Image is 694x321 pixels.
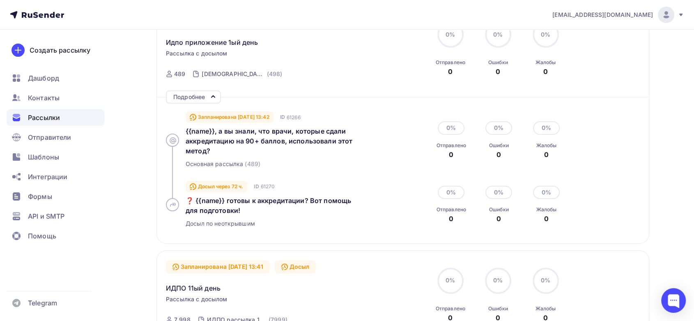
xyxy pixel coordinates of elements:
span: ❓ {{name}} готовы к аккредитации? Вот помощь для подготовки! [186,196,351,215]
span: 0% [493,31,503,38]
span: Шаблоны [28,152,59,162]
div: 0% [485,186,512,199]
div: 0 [496,67,500,76]
div: 0% [533,121,560,134]
div: Жалобы [536,206,556,213]
span: (489) [245,160,260,168]
a: Контакты [7,90,104,106]
div: 0 [536,150,556,159]
div: Ошибки [489,206,509,213]
div: 0 [437,150,466,159]
span: Интеграции [28,172,67,182]
div: 0 [448,67,453,76]
a: Формы [7,188,104,205]
a: Дашборд [7,70,104,86]
span: Рассылка с досылом [166,49,228,58]
div: Досыл через 72 ч. [186,181,247,192]
span: 0% [541,277,550,284]
div: 489 [174,70,185,78]
span: 0% [446,277,455,284]
div: Отправлено [436,305,465,312]
span: 0% [541,31,550,38]
span: ИДПО 11ый день [166,283,221,293]
div: 0 [489,214,509,224]
div: Отправлено [436,59,465,66]
span: Telegram [28,298,57,308]
a: Отправители [7,129,104,145]
div: Ошибки [489,142,509,149]
div: Отправлено [437,142,466,149]
span: Рассылки [28,113,60,122]
span: Досыл по неоткрывшим [186,219,255,228]
div: Создать рассылку [30,45,90,55]
div: 0% [438,121,464,134]
span: Формы [28,192,52,201]
div: 0 [489,150,509,159]
a: [DEMOGRAPHIC_DATA] рассылка 1ый день (498) [201,67,283,81]
span: 61270 [261,183,275,190]
a: [EMAIL_ADDRESS][DOMAIN_NAME] [552,7,684,23]
a: Шаблоны [7,149,104,165]
span: [EMAIL_ADDRESS][DOMAIN_NAME] [552,11,653,19]
div: Жалобы [535,305,556,312]
span: ID [280,113,285,121]
div: Ошибки [488,305,508,312]
span: 61266 [287,114,301,121]
div: Жалобы [536,142,556,149]
a: {{name}}, а вы знали, что врачи, которые сдали аккредитацию на 90+ баллов, использовали этот метод? [186,126,373,156]
span: Отправители [28,132,71,142]
div: 0 [437,214,466,224]
span: API и SMTP [28,211,64,221]
div: Жалобы [535,59,556,66]
span: Основная рассылка [186,160,243,168]
div: Запланирована [DATE] 13:42 [186,111,273,123]
div: Ошибки [488,59,508,66]
div: 0% [485,121,512,134]
span: Идпо приложение 1ый день [166,37,258,47]
span: Дашборд [28,73,59,83]
span: Помощь [28,231,56,241]
span: ID [254,182,259,191]
div: 0% [438,186,464,199]
div: 0 [543,67,548,76]
span: 0% [446,31,455,38]
span: {{name}}, а вы знали, что врачи, которые сдали аккредитацию на 90+ баллов, использовали этот метод? [186,127,352,155]
span: Контакты [28,93,60,103]
div: Отправлено [437,206,466,213]
div: (498) [267,70,283,78]
div: 0 [536,214,556,224]
div: 0% [533,186,560,199]
span: 0% [493,277,503,284]
div: Подробнее [173,92,205,102]
div: [DEMOGRAPHIC_DATA] рассылка 1ый день [202,70,265,78]
span: Рассылка с досылом [166,295,228,303]
a: Рассылки [7,109,104,126]
div: Запланирована [DATE] 13:41 [166,260,270,273]
div: Досыл [275,260,316,273]
a: ❓ {{name}} готовы к аккредитации? Вот помощь для подготовки! [186,196,373,215]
